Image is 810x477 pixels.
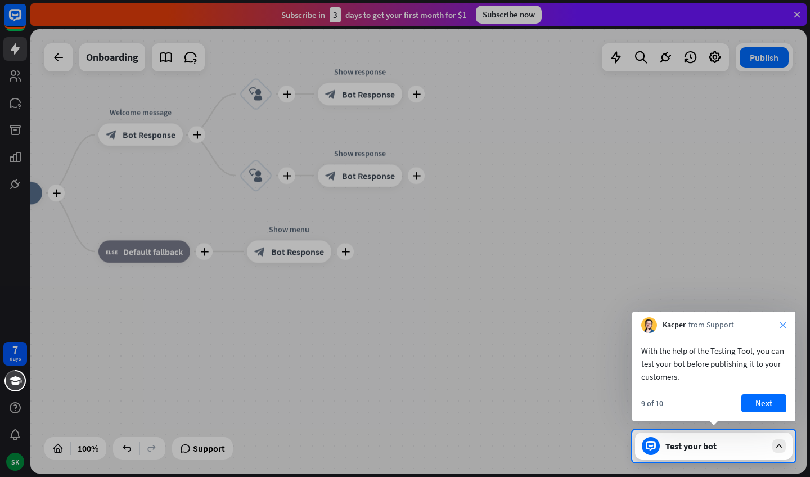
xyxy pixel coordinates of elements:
div: Test your bot [665,440,767,452]
span: Kacper [663,319,686,331]
button: Next [741,394,786,412]
span: from Support [688,319,734,331]
div: 9 of 10 [641,398,663,408]
button: Open LiveChat chat widget [9,4,43,38]
i: close [780,322,786,328]
div: With the help of the Testing Tool, you can test your bot before publishing it to your customers. [641,344,786,383]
